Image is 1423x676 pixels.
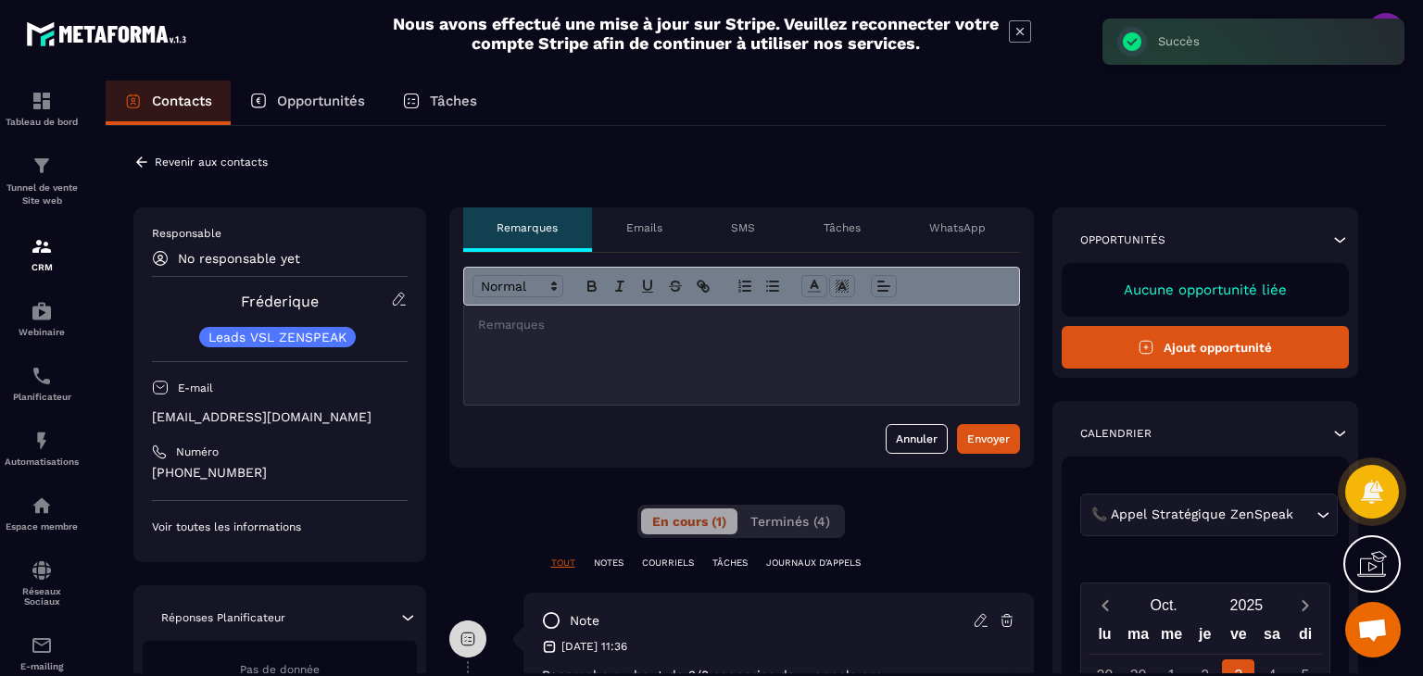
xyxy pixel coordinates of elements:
p: WhatsApp [929,220,986,235]
a: Opportunités [231,81,384,125]
div: di [1289,621,1322,654]
button: Ajout opportunité [1062,326,1350,369]
p: No responsable yet [178,251,300,266]
p: Réseaux Sociaux [5,586,79,607]
span: Terminés (4) [750,514,830,529]
div: me [1155,621,1189,654]
p: Voir toutes les informations [152,520,408,534]
p: Tâches [824,220,861,235]
p: Remarques [497,220,558,235]
div: Search for option [1080,494,1338,536]
button: Previous month [1089,593,1123,618]
p: Revenir aux contacts [155,156,268,169]
p: Opportunités [277,93,365,109]
a: formationformationTunnel de vente Site web [5,141,79,221]
p: [DATE] 11:36 [561,639,627,654]
p: TÂCHES [712,557,748,570]
div: ma [1122,621,1155,654]
p: Réponses Planificateur [161,610,285,625]
p: COURRIELS [642,557,694,570]
p: E-mail [178,381,213,395]
p: Automatisations [5,457,79,467]
p: [EMAIL_ADDRESS][DOMAIN_NAME] [152,408,408,426]
img: logo [26,17,193,51]
img: email [31,634,53,657]
button: Next month [1288,593,1322,618]
p: CRM [5,262,79,272]
div: Envoyer [967,430,1010,448]
p: NOTES [594,557,623,570]
img: formation [31,90,53,112]
p: Opportunités [1080,232,1165,247]
img: formation [31,235,53,257]
div: sa [1255,621,1289,654]
p: Responsable [152,226,408,241]
a: Tâches [384,81,496,125]
button: En cours (1) [641,508,737,534]
a: automationsautomationsWebinaire [5,286,79,351]
p: Planificateur [5,392,79,402]
div: lu [1088,621,1121,654]
p: [PHONE_NUMBER] [152,464,408,482]
button: Open months overlay [1123,589,1205,621]
span: En cours (1) [652,514,726,529]
input: Search for option [1298,505,1312,525]
p: note [570,612,599,630]
p: TOUT [551,557,575,570]
a: schedulerschedulerPlanificateur [5,351,79,416]
img: automations [31,300,53,322]
div: je [1189,621,1222,654]
a: formationformationCRM [5,221,79,286]
div: ve [1222,621,1255,654]
p: JOURNAUX D'APPELS [766,557,861,570]
p: Aucune opportunité liée [1080,282,1331,298]
button: Envoyer [957,424,1020,454]
div: Ouvrir le chat [1345,602,1401,657]
button: Terminés (4) [739,508,841,534]
p: Leads VSL ZENSPEAK [208,331,346,344]
img: formation [31,155,53,177]
span: Pas de donnée [240,663,320,676]
p: Espace membre [5,521,79,532]
p: Emails [626,220,662,235]
img: automations [31,430,53,452]
h2: Nous avons effectué une mise à jour sur Stripe. Veuillez reconnecter votre compte Stripe afin de ... [392,14,1000,53]
p: Webinaire [5,327,79,337]
button: Open years overlay [1205,589,1288,621]
img: scheduler [31,365,53,387]
p: SMS [731,220,755,235]
p: Tâches [430,93,477,109]
button: Annuler [886,424,948,454]
span: 📞 Appel Stratégique ZenSpeak [1088,505,1298,525]
a: automationsautomationsAutomatisations [5,416,79,481]
a: Fréderique [241,293,319,310]
img: automations [31,494,53,517]
p: E-mailing [5,661,79,671]
p: Calendrier [1080,426,1152,441]
p: Numéro [176,444,219,459]
p: Tableau de bord [5,117,79,127]
img: social-network [31,559,53,582]
a: Contacts [106,81,231,125]
a: automationsautomationsEspace membre [5,481,79,545]
a: social-networksocial-networkRéseaux Sociaux [5,545,79,620]
a: formationformationTableau de bord [5,76,79,141]
p: Tunnel de vente Site web [5,182,79,207]
p: Contacts [152,93,212,109]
